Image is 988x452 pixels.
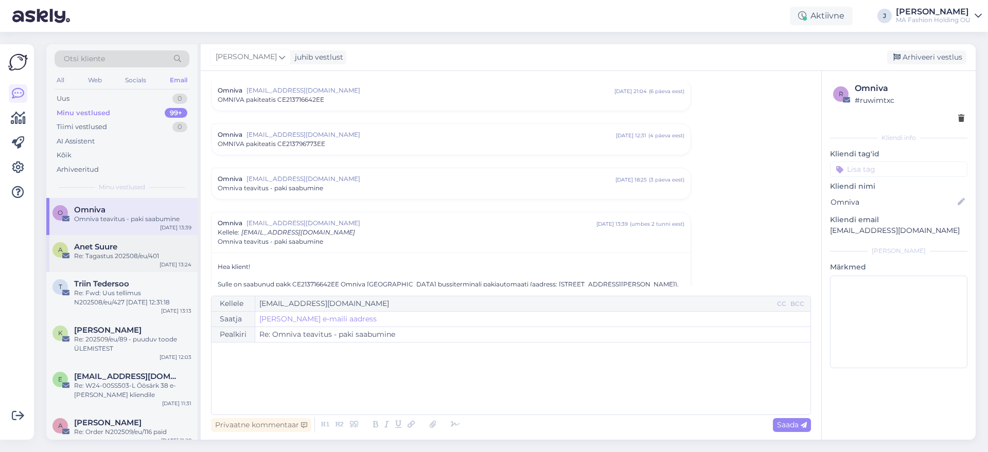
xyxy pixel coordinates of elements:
div: Re: Order N202509/eu/116 paid [74,427,191,437]
span: e [58,375,62,383]
div: [DATE] 12:03 [160,353,191,361]
p: Märkmed [830,262,967,273]
div: Aktiivne [790,7,853,25]
p: [EMAIL_ADDRESS][DOMAIN_NAME] [830,225,967,236]
span: Omniva teavitus - paki saabumine [218,184,323,193]
a: [PERSON_NAME] e-maili aadress [259,314,377,324]
span: Anet Suure [74,242,117,251]
span: [EMAIL_ADDRESS][DOMAIN_NAME] [246,130,616,139]
div: 99+ [165,108,187,118]
div: ( 3 päeva eest ) [649,176,684,184]
div: [DATE] 18:25 [615,176,647,184]
span: Omniva [218,86,242,95]
div: Omniva [855,82,964,95]
div: [DATE] 11:28 [161,437,191,444]
div: Privaatne kommentaar [211,418,311,432]
a: [PERSON_NAME]MA Fashion Holding OÜ [896,8,982,24]
span: Kellele : [218,228,239,236]
div: 0 [172,122,187,132]
span: T [59,283,62,291]
p: Sulle on saabunud pakk CE213716642EE Omniva [GEOGRAPHIC_DATA] bussiterminali pakiautomaati (aadre... [218,280,684,289]
div: [DATE] 13:13 [161,307,191,315]
div: # ruwimtxc [855,95,964,106]
span: Omniva [218,174,242,184]
div: Re: Fwd: Uus tellimus N202508/eu/427 [DATE] 12:31:18 [74,288,191,307]
p: Kliendi tag'id [830,149,967,159]
span: Triin Tedersoo [74,279,129,288]
span: Antonina Gilts [74,418,142,427]
div: Arhiveeri vestlus [887,50,966,64]
span: est.retail@marcandandre.com [74,372,181,381]
input: Write subject here... [255,327,810,342]
div: Uus [57,94,69,104]
input: Lisa nimi [831,196,956,208]
span: Omniva teavitus - paki saabumine [218,237,323,246]
div: Arhiveeritud [57,165,99,175]
div: Email [168,74,189,87]
input: Recepient... [255,296,775,311]
div: [DATE] 21:04 [614,87,647,95]
div: BCC [788,299,806,309]
div: Web [86,74,104,87]
div: [DATE] 12:31 [616,132,646,139]
div: juhib vestlust [291,52,343,63]
span: [EMAIL_ADDRESS][DOMAIN_NAME] [241,228,355,236]
span: Omniva [74,205,105,214]
span: OMNIVA pakiteatis CE213796773EE [218,139,325,149]
div: Kliendi info [830,133,967,142]
p: Kliendi nimi [830,181,967,192]
div: [DATE] 11:31 [162,400,191,407]
div: [PERSON_NAME] [830,246,967,256]
div: Tiimi vestlused [57,122,107,132]
div: [DATE] 13:39 [160,224,191,231]
p: Kliendi email [830,214,967,225]
span: [EMAIL_ADDRESS][DOMAIN_NAME] [246,174,615,184]
div: J [877,9,892,23]
span: O [58,209,63,216]
div: ( umbes 2 tunni eest ) [630,220,684,228]
span: Kälina Sarv [74,326,142,335]
div: Kellele [211,296,255,311]
span: Saada [777,420,807,429]
span: A [58,246,63,254]
div: MA Fashion Holding OÜ [896,16,971,24]
div: All [55,74,66,87]
div: [PERSON_NAME] [896,8,971,16]
div: 0 [172,94,187,104]
div: [DATE] 13:24 [160,261,191,268]
div: Saatja [211,312,255,327]
span: Minu vestlused [99,183,145,192]
p: Hea klient! [218,262,684,272]
div: Re: 202509/eu/89 - puuduv toode ÜLEMISTEST [74,335,191,353]
span: K [58,329,63,337]
div: Re: Tagastus 202508/eu/401 [74,251,191,261]
span: [EMAIL_ADDRESS][DOMAIN_NAME] [246,219,596,228]
div: ( 6 päeva eest ) [649,87,684,95]
img: Askly Logo [8,52,28,72]
span: [PERSON_NAME] [216,51,277,63]
div: ( 4 päeva eest ) [648,132,684,139]
div: Pealkiri [211,327,255,342]
span: [EMAIL_ADDRESS][DOMAIN_NAME] [246,86,614,95]
div: CC [775,299,788,309]
span: Otsi kliente [64,53,105,64]
input: Lisa tag [830,161,967,177]
span: Omniva [218,219,242,228]
span: A [58,422,63,429]
div: Socials [123,74,148,87]
div: Re: W24-00SS503-L Öösärk 38 e-[PERSON_NAME] kliendile [74,381,191,400]
span: Omniva [218,130,242,139]
span: OMNIVA pakiteatis CE213716642EE [218,95,324,104]
div: Omniva teavitus - paki saabumine [74,214,191,224]
div: Kõik [57,150,72,160]
div: AI Assistent [57,136,95,147]
span: r [839,90,843,98]
div: Minu vestlused [57,108,110,118]
div: [DATE] 13:39 [596,220,628,228]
